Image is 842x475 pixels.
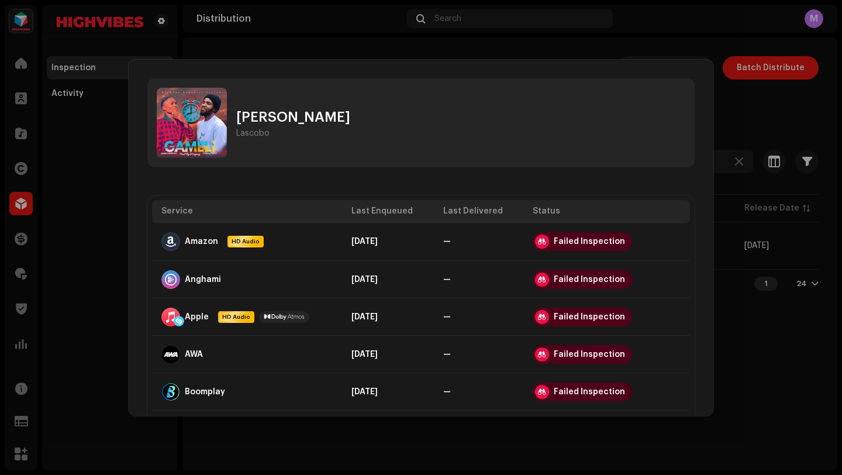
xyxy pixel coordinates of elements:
[152,200,342,223] th: Service
[152,411,342,448] td: Deezer
[185,387,225,397] div: Boomplay
[157,88,227,158] img: fe27c603-a8a7-4c20-b50f-c0d44db18b51
[152,336,342,373] td: AWA
[342,200,433,223] th: Last Enqueued
[152,261,342,298] td: Anghami
[152,298,342,336] td: Apple
[185,312,209,322] div: Apple
[434,261,523,298] td: —
[554,312,625,322] div: Failed Inspection
[185,275,221,284] div: Anghami
[554,275,625,284] div: Failed Inspection
[434,411,523,448] td: —
[219,312,253,322] span: HD Audio
[434,223,523,261] td: —
[152,373,342,411] td: Boomplay
[185,350,203,359] div: AWA
[342,373,433,411] td: Oct 7, 2025
[434,200,523,223] th: Last Delivered
[434,298,523,336] td: —
[342,298,433,336] td: Oct 7, 2025
[554,237,625,246] div: Failed Inspection
[523,200,690,223] th: Status
[554,387,625,397] div: Failed Inspection
[554,350,625,359] div: Failed Inspection
[342,336,433,373] td: Oct 7, 2025
[342,411,433,448] td: Oct 7, 2025
[152,223,342,261] td: Amazon
[229,237,263,246] span: HD Audio
[342,261,433,298] td: Oct 7, 2025
[185,237,218,246] div: Amazon
[434,373,523,411] td: —
[342,223,433,261] td: Oct 7, 2025
[236,129,270,138] div: Lascobo
[434,336,523,373] td: —
[236,108,350,126] div: Gameli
